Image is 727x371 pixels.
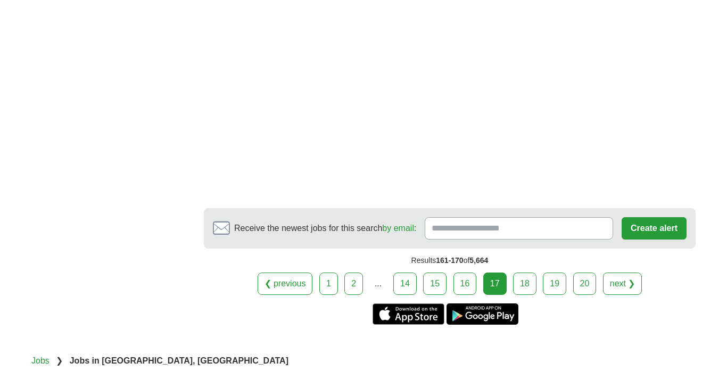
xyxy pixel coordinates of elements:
[543,273,566,295] a: 19
[204,249,696,273] div: Results of
[423,273,447,295] a: 15
[436,256,463,265] span: 161-170
[368,273,389,294] div: ...
[447,303,518,325] a: Get the Android app
[469,256,488,265] span: 5,664
[603,273,642,295] a: next ❯
[373,303,444,325] a: Get the iPhone app
[622,217,687,240] button: Create alert
[453,273,477,295] a: 16
[344,273,363,295] a: 2
[56,356,63,365] span: ❯
[234,222,416,235] span: Receive the newest jobs for this search :
[483,273,507,295] div: 17
[70,356,288,365] strong: Jobs in [GEOGRAPHIC_DATA], [GEOGRAPHIC_DATA]
[382,224,414,233] a: by email
[258,273,313,295] a: ❮ previous
[31,356,49,365] a: Jobs
[513,273,536,295] a: 18
[319,273,338,295] a: 1
[393,273,417,295] a: 14
[573,273,597,295] a: 20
